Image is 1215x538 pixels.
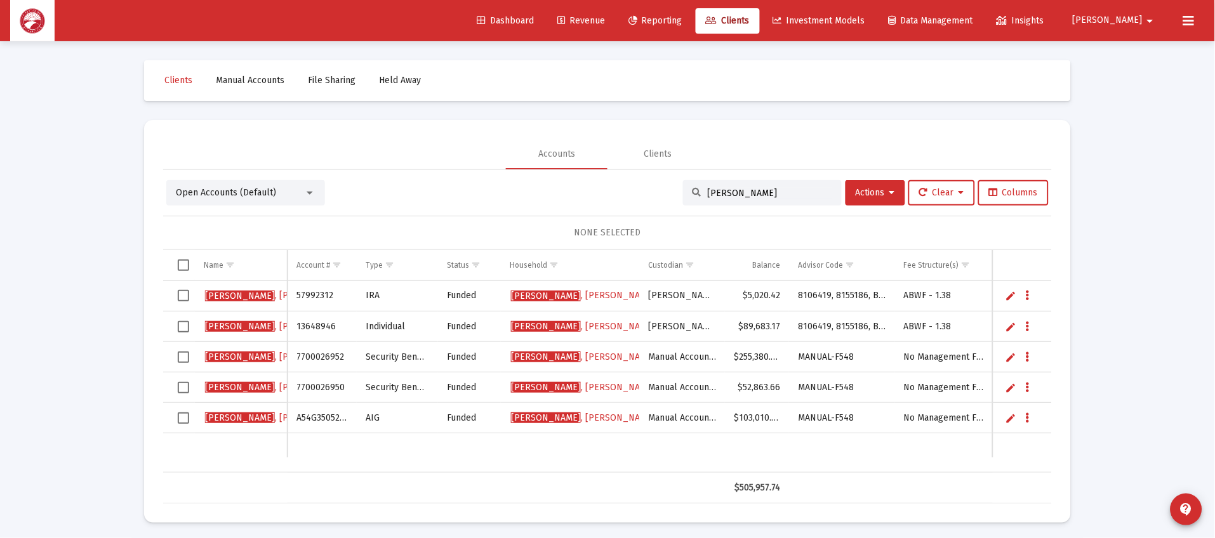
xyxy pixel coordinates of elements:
[773,15,865,26] span: Investment Models
[789,250,895,280] td: Column Advisor Code
[1006,290,1017,301] a: Edit
[510,260,547,270] div: Household
[288,342,357,372] td: 7700026952
[204,260,223,270] div: Name
[997,15,1044,26] span: Insights
[1006,412,1017,424] a: Edit
[298,68,366,93] a: File Sharing
[639,312,725,342] td: [PERSON_NAME]
[447,320,492,333] div: Funded
[511,382,655,393] span: , [PERSON_NAME]
[511,321,655,332] span: , [PERSON_NAME]
[696,8,760,34] a: Clients
[205,351,349,362] span: , [PERSON_NAME]
[204,409,350,428] a: [PERSON_NAME], [PERSON_NAME]
[205,351,275,362] span: [PERSON_NAME]
[639,372,725,403] td: Manual Accounts
[447,260,469,270] div: Status
[1179,502,1194,517] mat-icon: contact_support
[895,312,995,342] td: ABWF - 1.38
[648,260,683,270] div: Custodian
[889,15,973,26] span: Data Management
[205,412,349,423] span: , [PERSON_NAME]
[154,68,202,93] a: Clients
[467,8,544,34] a: Dashboard
[511,351,581,362] span: [PERSON_NAME]
[706,15,750,26] span: Clients
[639,250,725,280] td: Column Custodian
[511,351,655,362] span: , [PERSON_NAME]
[628,15,682,26] span: Reporting
[879,8,983,34] a: Data Management
[752,260,780,270] div: Balance
[308,75,355,86] span: File Sharing
[961,260,971,270] span: Show filter options for column 'Fee Structure(s)'
[511,412,581,423] span: [PERSON_NAME]
[547,8,615,34] a: Revenue
[288,372,357,403] td: 7700026950
[296,260,330,270] div: Account #
[357,281,438,312] td: IRA
[978,180,1049,206] button: Columns
[895,250,995,280] td: Column Fee Structure(s)
[1143,8,1158,34] mat-icon: arrow_drop_down
[789,312,895,342] td: 8106419, 8155186, BF31
[205,290,349,301] span: , [PERSON_NAME]
[288,312,357,342] td: 13648946
[789,403,895,433] td: MANUAL-F548
[178,259,189,271] div: Select all
[734,482,780,494] div: $505,957.74
[725,342,789,372] td: $255,380.00
[1006,321,1017,332] a: Edit
[447,351,492,364] div: Funded
[1073,15,1143,26] span: [PERSON_NAME]
[986,8,1054,34] a: Insights
[385,260,394,270] span: Show filter options for column 'Type'
[789,281,895,312] td: 8106419, 8155186, BF31
[538,148,575,161] div: Accounts
[639,281,725,312] td: [PERSON_NAME]
[357,312,438,342] td: Individual
[510,409,656,428] a: [PERSON_NAME], [PERSON_NAME]
[510,286,656,305] a: [PERSON_NAME], [PERSON_NAME]
[919,187,964,198] span: Clear
[725,372,789,403] td: $52,863.66
[725,403,789,433] td: $103,010.49
[204,378,350,397] a: [PERSON_NAME], [PERSON_NAME]
[288,250,357,280] td: Column Account #
[763,8,875,34] a: Investment Models
[846,180,905,206] button: Actions
[178,412,189,424] div: Select row
[511,382,581,393] span: [PERSON_NAME]
[438,250,501,280] td: Column Status
[173,226,1042,239] div: NONE SELECTED
[1006,382,1017,393] a: Edit
[895,403,995,433] td: No Management Fee
[204,317,350,336] a: [PERSON_NAME], [PERSON_NAME]
[20,8,45,34] img: Dashboard
[798,260,843,270] div: Advisor Code
[639,403,725,433] td: Manual Accounts
[685,260,694,270] span: Show filter options for column 'Custodian'
[895,372,995,403] td: No Management Fee
[204,348,350,367] a: [PERSON_NAME], [PERSON_NAME]
[908,180,975,206] button: Clear
[357,342,438,372] td: Security Benefit
[447,381,492,394] div: Funded
[195,250,288,280] td: Column Name
[725,281,789,312] td: $5,020.42
[856,187,895,198] span: Actions
[549,260,559,270] span: Show filter options for column 'Household'
[206,68,295,93] a: Manual Accounts
[789,372,895,403] td: MANUAL-F548
[511,412,655,423] span: , [PERSON_NAME]
[178,290,189,301] div: Select row
[904,260,959,270] div: Fee Structure(s)
[895,342,995,372] td: No Management Fee
[205,291,275,301] span: [PERSON_NAME]
[164,75,192,86] span: Clients
[204,286,350,305] a: [PERSON_NAME], [PERSON_NAME]
[178,351,189,363] div: Select row
[511,291,581,301] span: [PERSON_NAME]
[332,260,342,270] span: Show filter options for column 'Account #'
